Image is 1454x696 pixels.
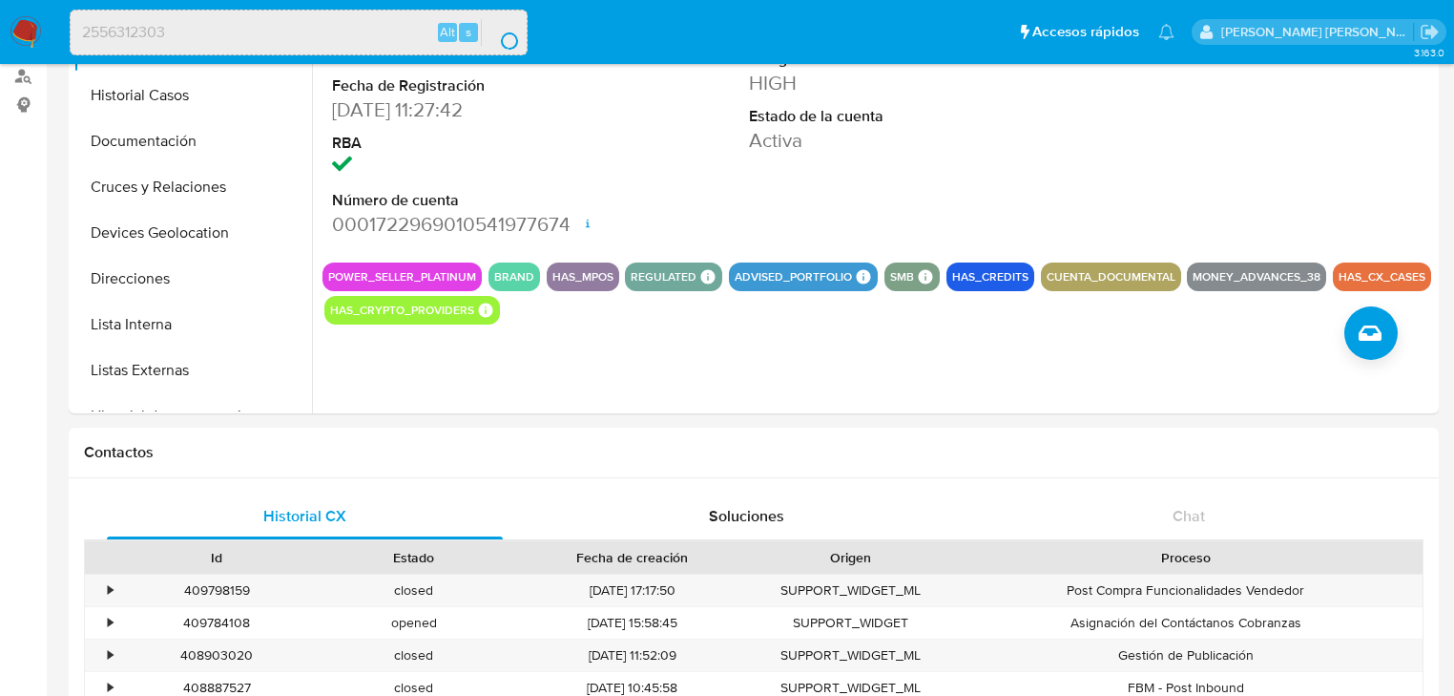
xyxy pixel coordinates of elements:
[332,96,591,123] dd: [DATE] 11:27:42
[73,118,312,164] button: Documentación
[108,646,113,664] div: •
[1173,505,1205,527] span: Chat
[332,133,591,154] dt: RBA
[73,393,312,439] button: Historial de conversaciones
[73,302,312,348] button: Lista Interna
[526,548,738,567] div: Fecha de creación
[752,607,949,639] div: SUPPORT_WIDGET
[949,607,1423,639] div: Asignación del Contáctanos Cobranzas
[749,106,1007,127] dt: Estado de la cuenta
[71,20,527,45] input: Buscar usuario o caso...
[963,548,1409,567] div: Proceso
[118,575,316,606] div: 409798159
[749,127,1007,154] dd: Activa
[263,505,346,527] span: Historial CX
[73,256,312,302] button: Direcciones
[1420,22,1440,42] a: Salir
[118,640,316,671] div: 408903020
[1414,45,1444,60] span: 3.163.0
[512,640,752,671] div: [DATE] 11:52:09
[512,575,752,606] div: [DATE] 17:17:50
[84,443,1423,462] h1: Contactos
[316,575,513,606] div: closed
[949,640,1423,671] div: Gestión de Publicación
[316,640,513,671] div: closed
[466,23,471,41] span: s
[316,607,513,639] div: opened
[73,348,312,393] button: Listas Externas
[329,548,500,567] div: Estado
[73,73,312,118] button: Historial Casos
[73,164,312,210] button: Cruces y Relaciones
[332,190,591,211] dt: Número de cuenta
[73,210,312,256] button: Devices Geolocation
[1158,24,1174,40] a: Notificaciones
[1221,23,1414,41] p: michelleangelica.rodriguez@mercadolibre.com.mx
[332,11,586,66] a: 2011857399adb956009a25bd250e2044
[132,548,302,567] div: Id
[440,23,455,41] span: Alt
[332,211,591,238] dd: 0001722969010541977674
[118,607,316,639] div: 409784108
[332,75,591,96] dt: Fecha de Registración
[108,614,113,632] div: •
[1032,22,1139,42] span: Accesos rápidos
[709,505,784,527] span: Soluciones
[481,19,520,46] button: search-icon
[765,548,936,567] div: Origen
[512,607,752,639] div: [DATE] 15:58:45
[752,575,949,606] div: SUPPORT_WIDGET_ML
[108,581,113,600] div: •
[749,70,1007,96] dd: HIGH
[949,575,1423,606] div: Post Compra Funcionalidades Vendedor
[752,640,949,671] div: SUPPORT_WIDGET_ML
